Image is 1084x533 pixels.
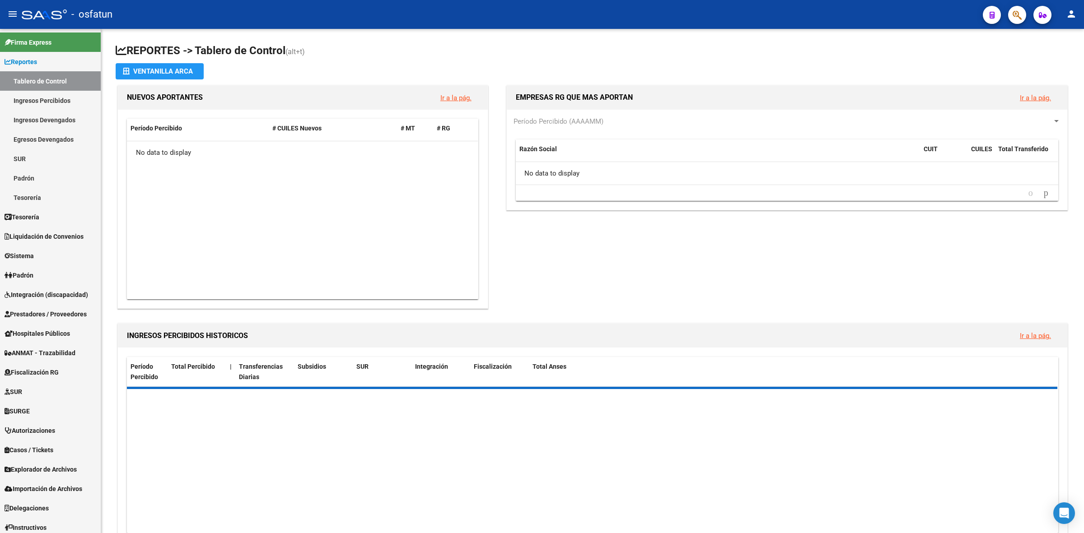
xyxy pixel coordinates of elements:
span: Sistema [5,251,34,261]
span: SURGE [5,406,30,416]
span: CUILES [971,145,992,153]
span: | [230,363,232,370]
button: Ventanilla ARCA [116,63,204,79]
datatable-header-cell: Total Percibido [168,357,226,387]
span: EMPRESAS RG QUE MAS APORTAN [516,93,633,102]
span: Período Percibido [131,125,182,132]
span: Casos / Tickets [5,445,53,455]
span: SUR [5,387,22,397]
span: Subsidios [298,363,326,370]
span: # RG [437,125,450,132]
datatable-header-cell: # CUILES Nuevos [269,119,397,138]
datatable-header-cell: CUIT [920,139,967,169]
datatable-header-cell: # MT [397,119,433,138]
datatable-header-cell: Período Percibido [127,119,269,138]
span: NUEVOS APORTANTES [127,93,203,102]
button: Ir a la pág. [433,89,479,106]
span: Importación de Archivos [5,484,82,494]
span: Total Transferido [998,145,1048,153]
span: INGRESOS PERCIBIDOS HISTORICOS [127,331,248,340]
div: No data to display [516,162,1058,185]
span: Prestadores / Proveedores [5,309,87,319]
datatable-header-cell: Transferencias Diarias [235,357,294,387]
span: Integración [415,363,448,370]
span: Hospitales Públicos [5,329,70,338]
button: Ir a la pág. [1013,327,1058,344]
span: ANMAT - Trazabilidad [5,348,75,358]
datatable-header-cell: Subsidios [294,357,353,387]
a: go to previous page [1024,188,1037,198]
a: Ir a la pág. [440,94,472,102]
span: SUR [356,363,369,370]
span: Autorizaciones [5,426,55,436]
datatable-header-cell: Integración [411,357,470,387]
datatable-header-cell: Fiscalización [470,357,529,387]
datatable-header-cell: CUILES [967,139,995,169]
span: - osfatun [71,5,112,24]
span: Firma Express [5,37,51,47]
span: (alt+t) [285,47,305,56]
span: Padrón [5,270,33,280]
span: Instructivos [5,523,47,533]
span: Período Percibido [131,363,158,380]
div: No data to display [127,141,478,164]
span: Transferencias Diarias [239,363,283,380]
span: Explorador de Archivos [5,464,77,474]
span: Delegaciones [5,503,49,513]
datatable-header-cell: Período Percibido [127,357,168,387]
div: Open Intercom Messenger [1053,502,1075,524]
a: Ir a la pág. [1020,332,1051,340]
mat-icon: person [1066,9,1077,19]
span: Liquidación de Convenios [5,232,84,241]
button: Ir a la pág. [1013,89,1058,106]
span: Total Percibido [171,363,215,370]
span: Fiscalización [474,363,512,370]
div: Ventanilla ARCA [123,63,196,79]
span: Tesorería [5,212,39,222]
a: go to next page [1040,188,1052,198]
span: Razón Social [519,145,557,153]
datatable-header-cell: Total Anses [529,357,1049,387]
span: # CUILES Nuevos [272,125,322,132]
span: Fiscalización RG [5,367,59,377]
span: Total Anses [533,363,566,370]
span: Reportes [5,57,37,67]
span: # MT [401,125,415,132]
datatable-header-cell: | [226,357,235,387]
datatable-header-cell: # RG [433,119,469,138]
datatable-header-cell: SUR [353,357,411,387]
span: Período Percibido (AAAAMM) [514,117,603,125]
a: Ir a la pág. [1020,94,1051,102]
mat-icon: menu [7,9,18,19]
span: Integración (discapacidad) [5,290,88,300]
datatable-header-cell: Razón Social [516,139,920,169]
datatable-header-cell: Total Transferido [995,139,1058,169]
span: CUIT [924,145,938,153]
h1: REPORTES -> Tablero de Control [116,43,1070,59]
